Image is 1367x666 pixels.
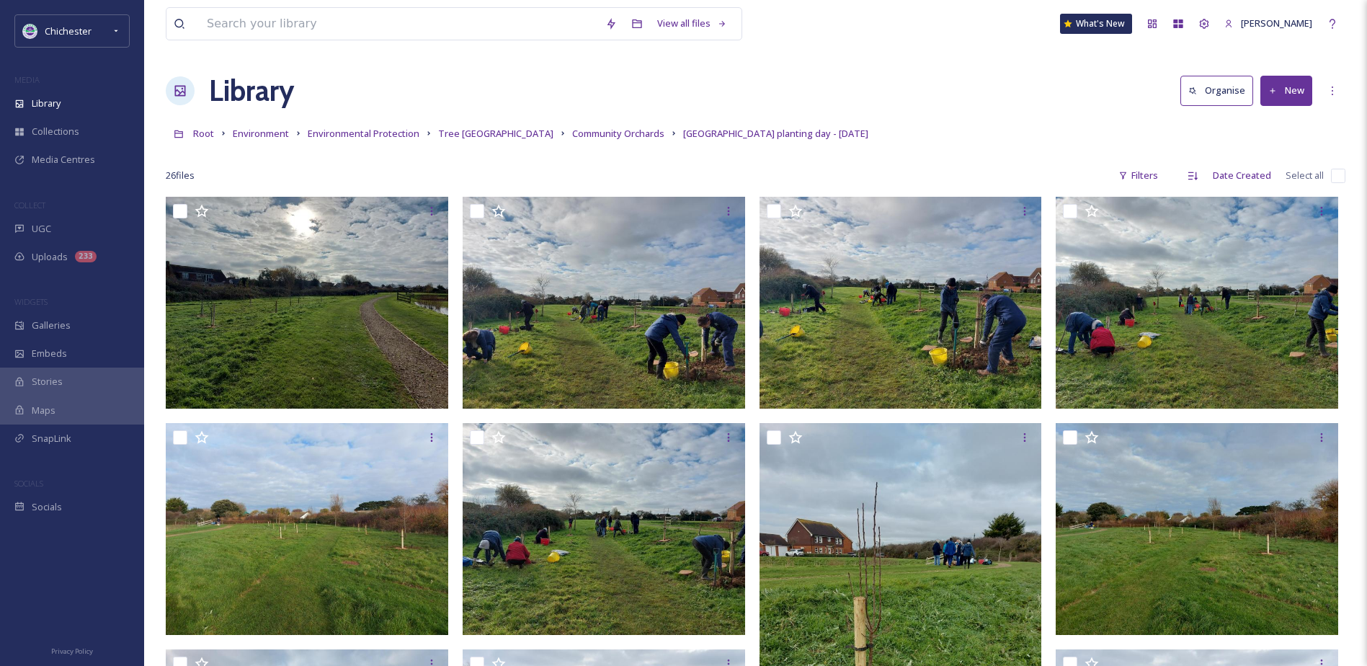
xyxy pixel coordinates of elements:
a: What's New [1060,14,1132,34]
a: Organise [1180,76,1260,105]
span: Embeds [32,347,67,360]
span: Socials [32,500,62,514]
span: Community Orchards [572,127,664,140]
span: COLLECT [14,200,45,210]
span: Collections [32,125,79,138]
img: 20241203_115237.jpg [463,197,745,409]
div: Filters [1111,161,1165,190]
button: Organise [1180,76,1253,105]
span: Uploads [32,250,68,264]
span: SnapLink [32,432,71,445]
span: UGC [32,222,51,236]
span: [PERSON_NAME] [1241,17,1312,30]
span: Root [193,127,214,140]
img: 20241203_115225.jpg [760,197,1042,409]
span: Maps [32,404,55,417]
span: Galleries [32,319,71,332]
button: New [1260,76,1312,105]
img: Logo_of_Chichester_District_Council.png [23,24,37,38]
a: Privacy Policy [51,641,93,659]
span: Privacy Policy [51,647,93,656]
span: MEDIA [14,74,40,85]
span: WIDGETS [14,296,48,307]
span: Environmental Protection [308,127,419,140]
div: 233 [75,251,97,262]
img: 20241203_114847.jpg [463,423,745,635]
span: [GEOGRAPHIC_DATA] planting day - [DATE] [683,127,868,140]
span: Stories [32,375,63,388]
span: 26 file s [166,169,195,182]
span: Environment [233,127,289,140]
img: 20241203_115228.jpg [166,423,448,635]
img: 20241203_115958.jpg [166,197,448,409]
a: Environment [233,125,289,142]
a: [PERSON_NAME] [1217,9,1319,37]
img: 20241203_114851.jpg [1056,423,1338,635]
a: Root [193,125,214,142]
input: Search your library [200,8,598,40]
span: Library [32,97,61,110]
span: SOCIALS [14,478,43,489]
span: Chichester [45,25,92,37]
img: 20241203_114855.jpg [1056,197,1338,409]
span: Select all [1286,169,1324,182]
a: Tree [GEOGRAPHIC_DATA] [438,125,553,142]
a: [GEOGRAPHIC_DATA] planting day - [DATE] [683,125,868,142]
div: Date Created [1206,161,1278,190]
a: Library [209,69,294,112]
a: Environmental Protection [308,125,419,142]
a: View all files [650,9,734,37]
span: Tree [GEOGRAPHIC_DATA] [438,127,553,140]
span: Media Centres [32,153,95,166]
a: Community Orchards [572,125,664,142]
